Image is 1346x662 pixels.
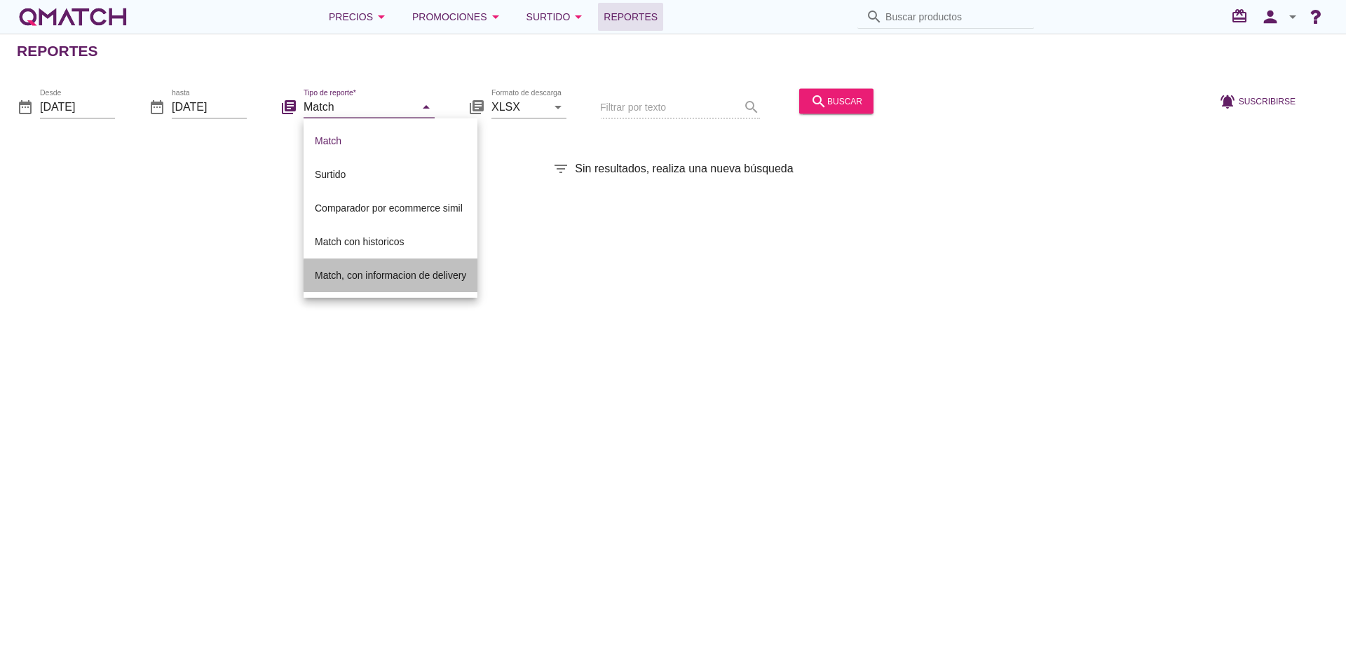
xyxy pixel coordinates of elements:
[318,3,401,31] button: Precios
[1284,8,1301,25] i: arrow_drop_down
[412,8,504,25] div: Promociones
[552,160,569,177] i: filter_list
[1239,95,1296,107] span: Suscribirse
[373,8,390,25] i: arrow_drop_down
[885,6,1026,28] input: Buscar productos
[149,98,165,115] i: date_range
[418,98,435,115] i: arrow_drop_down
[487,8,504,25] i: arrow_drop_down
[17,40,98,62] h2: Reportes
[570,8,587,25] i: arrow_drop_down
[1208,88,1307,113] button: Suscribirse
[401,3,515,31] button: Promociones
[799,88,873,113] button: buscar
[315,132,466,149] div: Match
[1256,7,1284,27] i: person
[315,267,466,284] div: Match, con informacion de delivery
[17,98,34,115] i: date_range
[315,166,466,183] div: Surtido
[866,8,883,25] i: search
[526,8,587,25] div: Surtido
[1231,8,1253,25] i: redeem
[304,95,415,118] input: Tipo de reporte*
[40,95,115,118] input: Desde
[575,160,793,177] span: Sin resultados, realiza una nueva búsqueda
[604,8,658,25] span: Reportes
[810,92,827,109] i: search
[17,3,129,31] a: white-qmatch-logo
[598,3,663,31] a: Reportes
[280,98,297,115] i: library_books
[491,95,547,118] input: Formato de descarga
[1219,92,1239,109] i: notifications_active
[329,8,390,25] div: Precios
[172,95,247,118] input: hasta
[315,200,466,216] div: Comparador por ecommerce simil
[515,3,599,31] button: Surtido
[315,233,466,250] div: Match con historicos
[550,98,566,115] i: arrow_drop_down
[810,92,862,109] div: buscar
[468,98,485,115] i: library_books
